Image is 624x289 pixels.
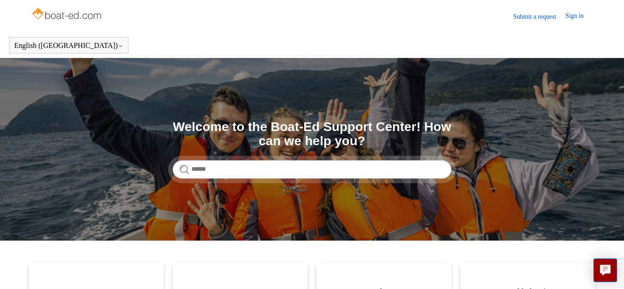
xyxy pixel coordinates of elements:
[513,12,566,21] a: Submit a request
[14,42,123,50] button: English ([GEOGRAPHIC_DATA])
[31,5,104,24] img: Boat-Ed Help Center home page
[593,258,617,282] button: Live chat
[566,11,593,22] a: Sign in
[173,160,451,179] input: Search
[173,120,451,148] h1: Welcome to the Boat-Ed Support Center! How can we help you?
